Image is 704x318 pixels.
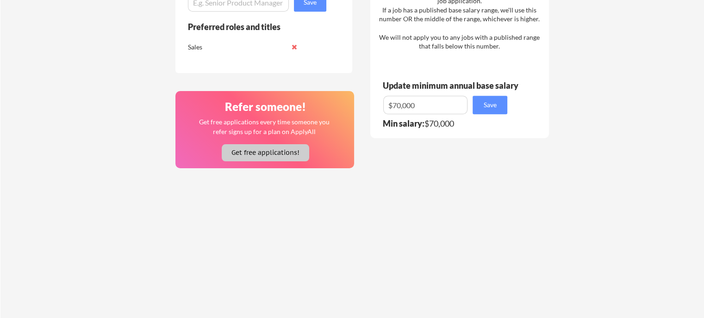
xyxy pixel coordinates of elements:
[473,96,507,114] button: Save
[198,117,330,136] div: Get free applications every time someone you refer signs up for a plan on ApplyAll
[188,23,314,31] div: Preferred roles and titles
[383,118,424,128] strong: Min salary:
[383,81,522,90] div: Update minimum annual base salary
[179,101,351,112] div: Refer someone!
[222,144,309,161] button: Get free applications!
[188,43,286,52] div: Sales
[383,96,467,114] input: E.g. $100,000
[383,119,513,128] div: $70,000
